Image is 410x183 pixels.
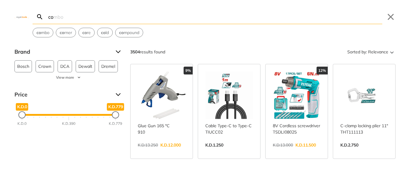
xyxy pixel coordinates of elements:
[33,28,53,37] div: Suggestion: combo
[36,30,41,35] strong: co
[60,61,69,72] span: DCA
[97,28,112,37] button: Select suggestion: cold
[58,60,72,72] button: DCA
[119,30,139,36] span: mpound
[14,90,111,99] span: Price
[101,30,109,36] span: ld
[115,28,143,37] button: Select suggestion: compound
[82,30,87,35] strong: co
[130,47,165,57] div: results found
[60,30,72,36] span: rner
[82,30,91,36] span: re
[184,67,193,74] div: 9%
[97,28,113,37] div: Suggestion: cold
[101,61,115,72] span: Dremel
[115,28,143,37] div: Suggestion: compound
[79,28,94,37] button: Select suggestion: core
[78,28,95,37] div: Suggestion: core
[317,67,328,74] div: 12%
[60,30,64,35] strong: co
[112,111,119,118] div: Maximum Price
[56,28,76,37] div: Suggestion: corner
[56,75,74,80] span: View more
[386,12,396,22] button: Close
[36,13,43,21] svg: Search
[14,60,32,72] button: Bosch
[119,30,124,35] strong: co
[109,121,122,126] div: K.D.779
[388,48,396,55] svg: Sort
[346,47,396,57] button: Sorted by:Relevance Sort
[18,111,26,118] div: Minimum Price
[62,121,75,126] div: K.D.390
[33,28,53,37] button: Select suggestion: combo
[38,61,51,72] span: Crown
[368,47,388,57] span: Relevance
[78,61,92,72] span: Dewalt
[76,60,95,72] button: Dewalt
[130,49,140,55] strong: 3504
[17,61,29,72] span: Bosch
[36,60,54,72] button: Crown
[56,28,76,37] button: Select suggestion: corner
[14,47,111,57] span: Brand
[101,30,106,35] strong: co
[47,10,382,24] input: Search…
[17,121,27,126] div: K.D.0
[14,15,29,18] img: Close
[36,30,49,36] span: mbo
[99,60,118,72] button: Dremel
[14,75,123,80] button: View more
